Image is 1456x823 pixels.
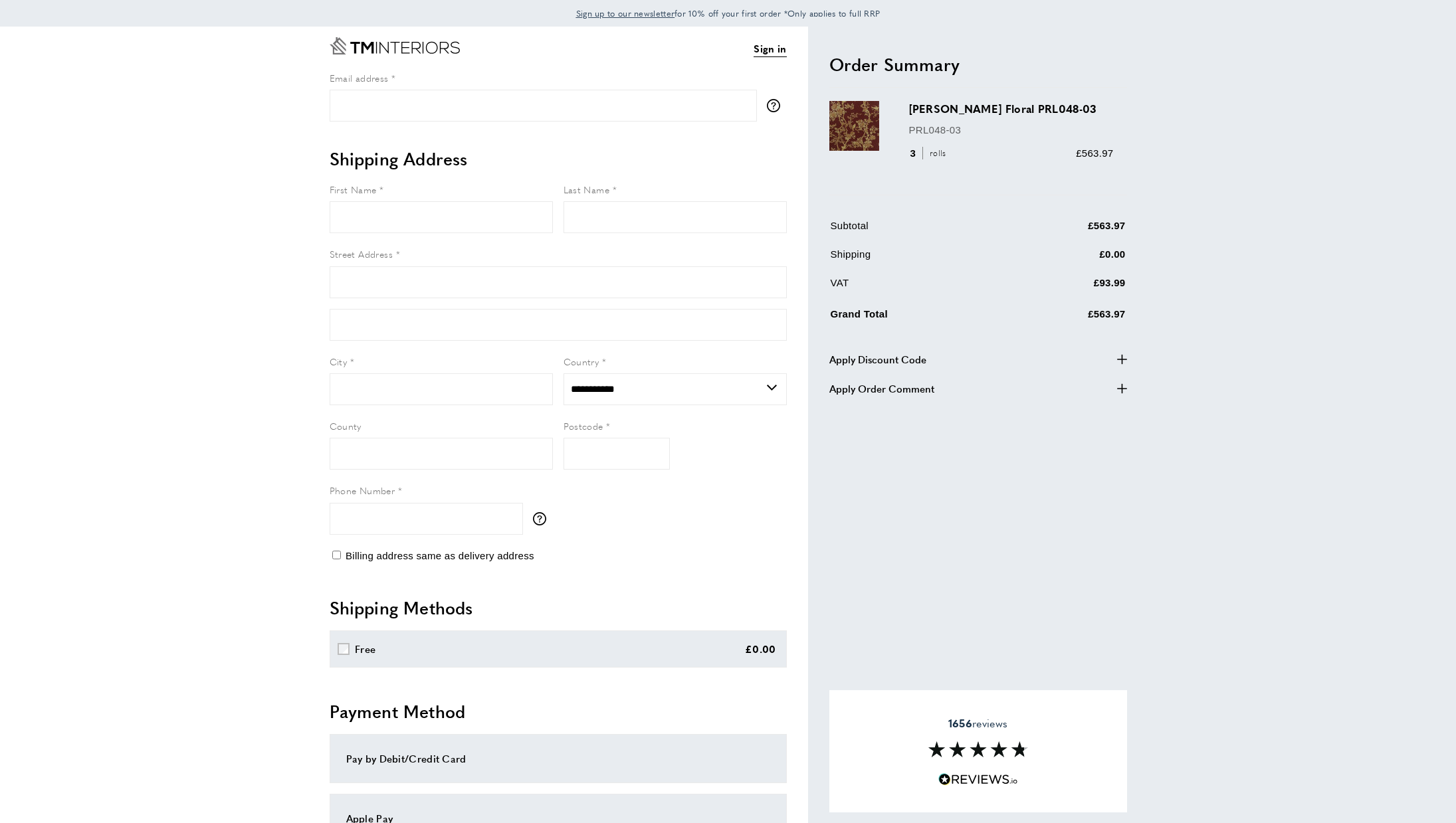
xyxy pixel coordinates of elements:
div: Free [355,641,375,657]
h2: Shipping Address [330,147,787,171]
img: Reviews.io 5 stars [938,773,1018,786]
td: £0.00 [1009,246,1126,272]
span: Phone Number [330,484,395,497]
td: £563.97 [1009,304,1126,332]
img: Marlowe Floral PRL048-03 [829,101,879,151]
span: Street Address [330,247,393,260]
span: First Name [330,183,377,196]
td: Grand Total [831,304,1009,332]
td: Shipping [831,246,1009,272]
span: Sign up to our newsletter [576,7,675,19]
div: Pay by Debit/Credit Card [346,751,770,767]
span: County [330,419,362,432]
span: reviews [948,717,1007,730]
span: Apply Order Comment [829,381,934,397]
button: More information [767,99,787,112]
td: VAT [831,275,1009,301]
td: £563.97 [1009,218,1126,244]
button: More information [533,512,553,525]
span: Postcode [564,419,603,432]
h3: [PERSON_NAME] Floral PRL048-03 [909,101,1114,116]
a: Sign up to our newsletter [576,7,675,20]
p: PRL048-03 [909,122,1114,138]
h2: Payment Method [330,699,787,723]
span: for 10% off your first order *Only applies to full RRP [576,7,881,19]
span: City [330,355,348,368]
span: Country [564,355,599,368]
a: Go to Home page [330,37,460,54]
img: Reviews section [928,741,1028,757]
div: £0.00 [745,641,776,657]
span: Apply Discount Code [829,351,926,367]
h2: Shipping Methods [330,596,787,620]
a: Sign in [754,41,786,57]
strong: 1656 [948,715,972,731]
span: Billing address same as delivery address [346,550,534,561]
input: Billing address same as delivery address [332,551,341,559]
span: £563.97 [1076,147,1113,159]
h2: Order Summary [829,52,1127,76]
td: £93.99 [1009,275,1126,301]
span: Email address [330,71,389,84]
td: Subtotal [831,218,1009,244]
span: rolls [922,147,950,159]
div: 3 [909,145,951,161]
span: Last Name [564,183,610,196]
